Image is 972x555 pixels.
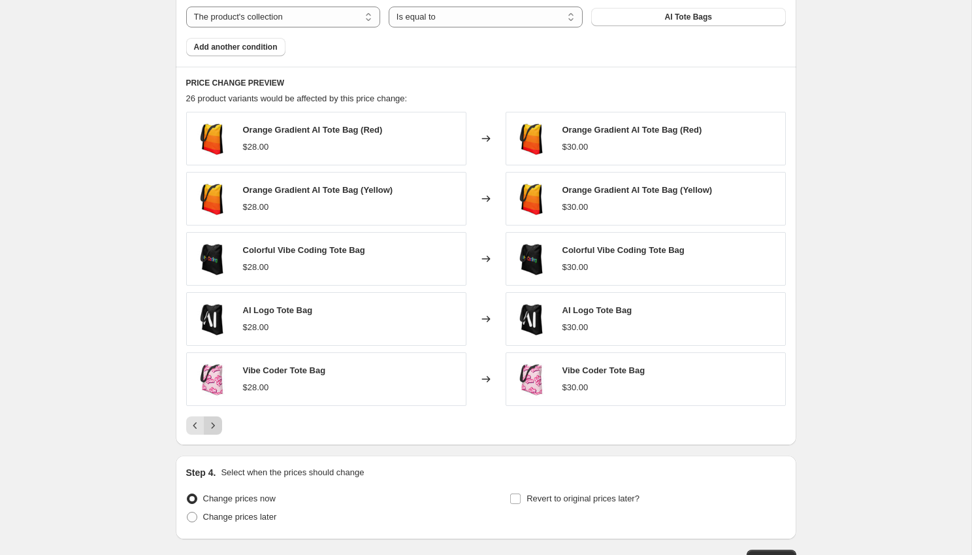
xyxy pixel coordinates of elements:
nav: Pagination [186,416,222,435]
img: colorful-vibe-coding-tote-bag-581_80x.jpg [193,239,233,278]
button: Next [204,416,222,435]
h2: Step 4. [186,466,216,479]
div: $30.00 [562,261,589,274]
div: $30.00 [562,381,589,394]
span: Orange Gradient AI Tote Bag (Yellow) [562,185,713,195]
p: Select when the prices should change [221,466,364,479]
div: $28.00 [243,321,269,334]
span: AI Tote Bags [665,12,712,22]
div: $30.00 [562,321,589,334]
h6: PRICE CHANGE PREVIEW [186,78,786,88]
button: Previous [186,416,204,435]
button: AI Tote Bags [591,8,785,26]
img: colorful-vibe-coding-tote-bag-581_80x.jpg [513,239,552,278]
span: Revert to original prices later? [526,494,640,503]
span: AI Logo Tote Bag [562,305,632,315]
div: $30.00 [562,141,589,154]
div: $30.00 [562,201,589,214]
span: Change prices now [203,494,276,503]
div: $28.00 [243,201,269,214]
div: $28.00 [243,261,269,274]
span: 26 product variants would be affected by this price change: [186,93,408,103]
span: AI Logo Tote Bag [243,305,313,315]
button: Add another condition [186,38,285,56]
span: Orange Gradient AI Tote Bag (Yellow) [243,185,393,195]
span: Colorful Vibe Coding Tote Bag [243,245,365,255]
div: $28.00 [243,141,269,154]
span: Orange Gradient AI Tote Bag (Red) [243,125,383,135]
span: Orange Gradient AI Tote Bag (Red) [562,125,702,135]
img: orange-gradient-ai-tote-bag-black-127_80x.jpg [513,179,552,218]
img: ai-logo-tote-bag-1-278_80x.jpg [193,299,233,339]
img: orange-gradient-ai-tote-bag-black-127_80x.jpg [193,119,233,158]
span: Add another condition [194,42,278,52]
span: Vibe Coder Tote Bag [562,365,645,375]
img: orange-gradient-ai-tote-bag-black-127_80x.jpg [193,179,233,218]
span: Vibe Coder Tote Bag [243,365,326,375]
div: $28.00 [243,381,269,394]
img: vibe-coder-tote-bag-257_80x.jpg [513,360,552,399]
img: vibe-coder-tote-bag-257_80x.jpg [193,360,233,399]
span: Colorful Vibe Coding Tote Bag [562,245,685,255]
img: orange-gradient-ai-tote-bag-black-127_80x.jpg [513,119,552,158]
img: ai-logo-tote-bag-1-278_80x.jpg [513,299,552,339]
span: Change prices later [203,512,277,522]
